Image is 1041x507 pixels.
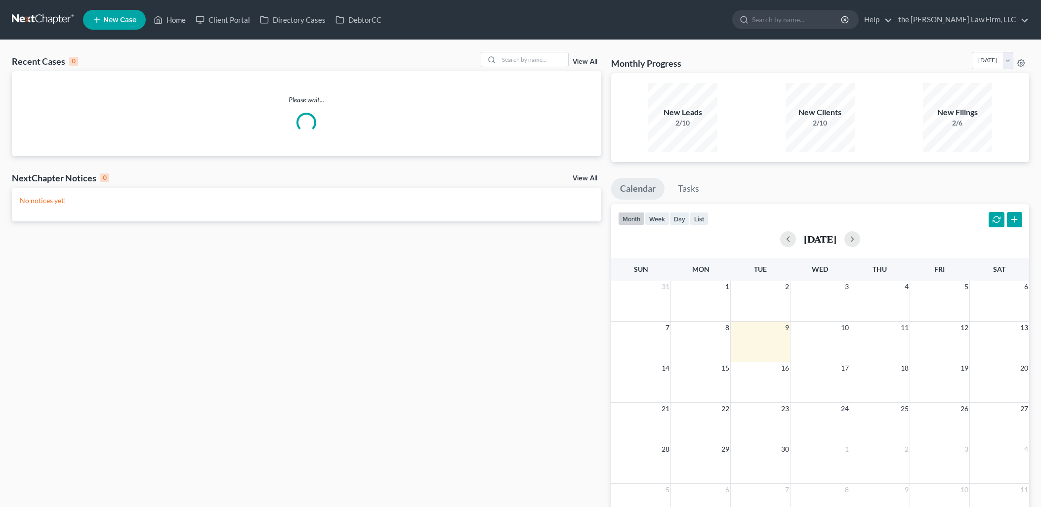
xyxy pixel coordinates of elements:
[669,178,708,200] a: Tasks
[963,443,969,455] span: 3
[724,322,730,334] span: 8
[784,484,790,496] span: 7
[618,212,645,225] button: month
[844,443,850,455] span: 1
[1019,362,1029,374] span: 20
[692,265,709,273] span: Mon
[840,403,850,415] span: 24
[611,178,665,200] a: Calendar
[690,212,708,225] button: list
[963,281,969,293] span: 5
[754,265,767,273] span: Tue
[12,172,109,184] div: NextChapter Notices
[900,322,910,334] span: 11
[923,118,992,128] div: 2/6
[786,107,855,118] div: New Clients
[1023,443,1029,455] span: 4
[873,265,887,273] span: Thu
[923,107,992,118] div: New Filings
[720,443,730,455] span: 29
[100,173,109,182] div: 0
[669,212,690,225] button: day
[191,11,255,29] a: Client Portal
[844,484,850,496] span: 8
[1019,322,1029,334] span: 13
[645,212,669,225] button: week
[993,265,1005,273] span: Sat
[103,16,136,24] span: New Case
[780,403,790,415] span: 23
[648,118,717,128] div: 2/10
[573,58,597,65] a: View All
[665,322,670,334] span: 7
[69,57,78,66] div: 0
[959,403,969,415] span: 26
[780,362,790,374] span: 16
[900,403,910,415] span: 25
[12,95,601,105] p: Please wait...
[1019,403,1029,415] span: 27
[665,484,670,496] span: 5
[661,443,670,455] span: 28
[20,196,593,206] p: No notices yet!
[724,281,730,293] span: 1
[786,118,855,128] div: 2/10
[893,11,1029,29] a: the [PERSON_NAME] Law Firm, LLC
[904,484,910,496] span: 9
[840,362,850,374] span: 17
[573,175,597,182] a: View All
[661,403,670,415] span: 21
[959,484,969,496] span: 10
[812,265,828,273] span: Wed
[804,234,836,244] h2: [DATE]
[752,10,842,29] input: Search by name...
[1023,281,1029,293] span: 6
[784,322,790,334] span: 9
[720,403,730,415] span: 22
[900,362,910,374] span: 18
[959,322,969,334] span: 12
[1019,484,1029,496] span: 11
[634,265,648,273] span: Sun
[611,57,681,69] h3: Monthly Progress
[934,265,945,273] span: Fri
[959,362,969,374] span: 19
[904,281,910,293] span: 4
[661,281,670,293] span: 31
[648,107,717,118] div: New Leads
[724,484,730,496] span: 6
[904,443,910,455] span: 2
[720,362,730,374] span: 15
[859,11,892,29] a: Help
[149,11,191,29] a: Home
[331,11,386,29] a: DebtorCC
[255,11,331,29] a: Directory Cases
[844,281,850,293] span: 3
[12,55,78,67] div: Recent Cases
[840,322,850,334] span: 10
[499,52,568,67] input: Search by name...
[784,281,790,293] span: 2
[661,362,670,374] span: 14
[780,443,790,455] span: 30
